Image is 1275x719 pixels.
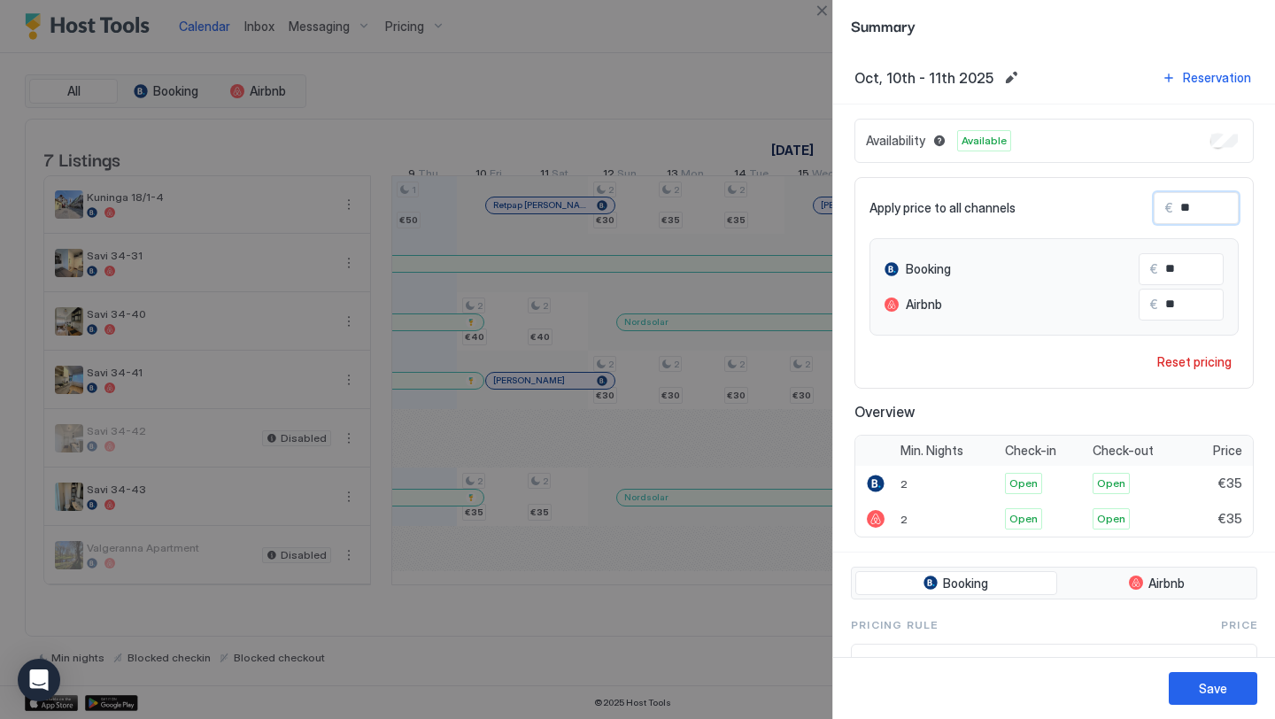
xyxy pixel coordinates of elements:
span: € [1165,200,1173,216]
div: tab-group [851,567,1257,600]
div: Reservation [1183,68,1251,87]
button: Reservation [1159,66,1254,89]
span: Available [962,133,1007,149]
span: Booking [906,261,951,277]
span: Summary [851,14,1257,36]
span: Airbnb [1148,576,1185,591]
button: Blocked dates override all pricing rules and remain unavailable until manually unblocked [929,130,950,151]
button: Airbnb [1061,571,1254,596]
span: Oct, 10th - 11th 2025 [854,69,993,87]
button: Reset pricing [1150,350,1239,374]
span: €35 [1218,511,1242,527]
span: Check-in [1005,443,1056,459]
button: Booking [855,571,1057,596]
span: Airbnb [906,297,942,313]
span: Booking [943,576,988,591]
span: € [1150,297,1158,313]
button: Edit date range [1001,67,1022,89]
div: Open Intercom Messenger [18,659,60,701]
span: Open [1097,511,1125,527]
span: Overview [854,403,1254,421]
span: Open [1009,511,1038,527]
span: 2 [900,477,908,491]
span: €35 [1218,475,1242,491]
span: Apply price to all channels [869,200,1016,216]
span: € [1150,261,1158,277]
span: Open [1097,475,1125,491]
div: Save [1199,679,1227,698]
span: 2 [900,513,908,526]
div: Reset pricing [1157,352,1232,371]
span: Availability [866,133,925,149]
span: Open [1009,475,1038,491]
span: Price [1213,443,1242,459]
button: Save [1169,672,1257,705]
span: Pricing Rule [851,617,938,633]
span: Min. Nights [900,443,963,459]
span: Price [1221,617,1257,633]
span: Check-out [1093,443,1154,459]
